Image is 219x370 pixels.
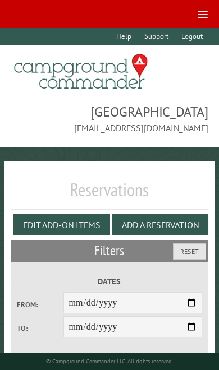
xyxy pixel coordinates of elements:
[176,28,208,45] a: Logout
[17,323,63,334] label: To:
[13,214,110,235] button: Edit Add-on Items
[11,179,208,210] h1: Reservations
[11,103,208,134] span: [GEOGRAPHIC_DATA] [EMAIL_ADDRESS][DOMAIN_NAME]
[112,214,208,235] button: Add a Reservation
[11,240,208,261] h2: Filters
[17,275,202,288] label: Dates
[173,243,206,260] button: Reset
[139,28,174,45] a: Support
[46,358,173,365] small: © Campground Commander LLC. All rights reserved.
[11,50,151,94] img: Campground Commander
[111,28,136,45] a: Help
[17,299,63,310] label: From:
